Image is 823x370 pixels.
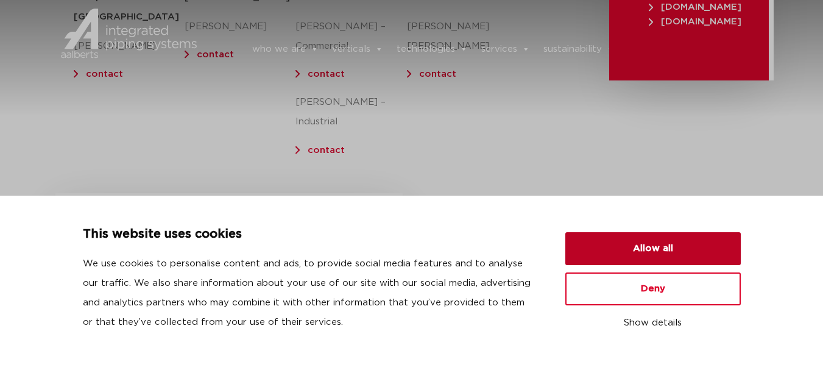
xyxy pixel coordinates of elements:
[565,232,741,265] button: Allow all
[646,2,744,12] a: [DOMAIN_NAME]
[565,272,741,305] button: Deny
[646,17,744,26] a: [DOMAIN_NAME]
[83,254,536,332] p: We use cookies to personalise content and ads, to provide social media features and to analyse ou...
[565,313,741,333] button: Show details
[543,37,615,62] a: sustainability
[308,146,345,155] a: contact
[215,18,768,37] nav: Menu
[332,37,383,62] a: verticals
[481,37,530,62] a: services
[649,2,741,12] span: [DOMAIN_NAME]
[252,37,319,62] a: who we are
[397,37,468,62] a: technologies
[649,17,741,26] span: [DOMAIN_NAME]
[83,225,536,244] p: This website uses cookies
